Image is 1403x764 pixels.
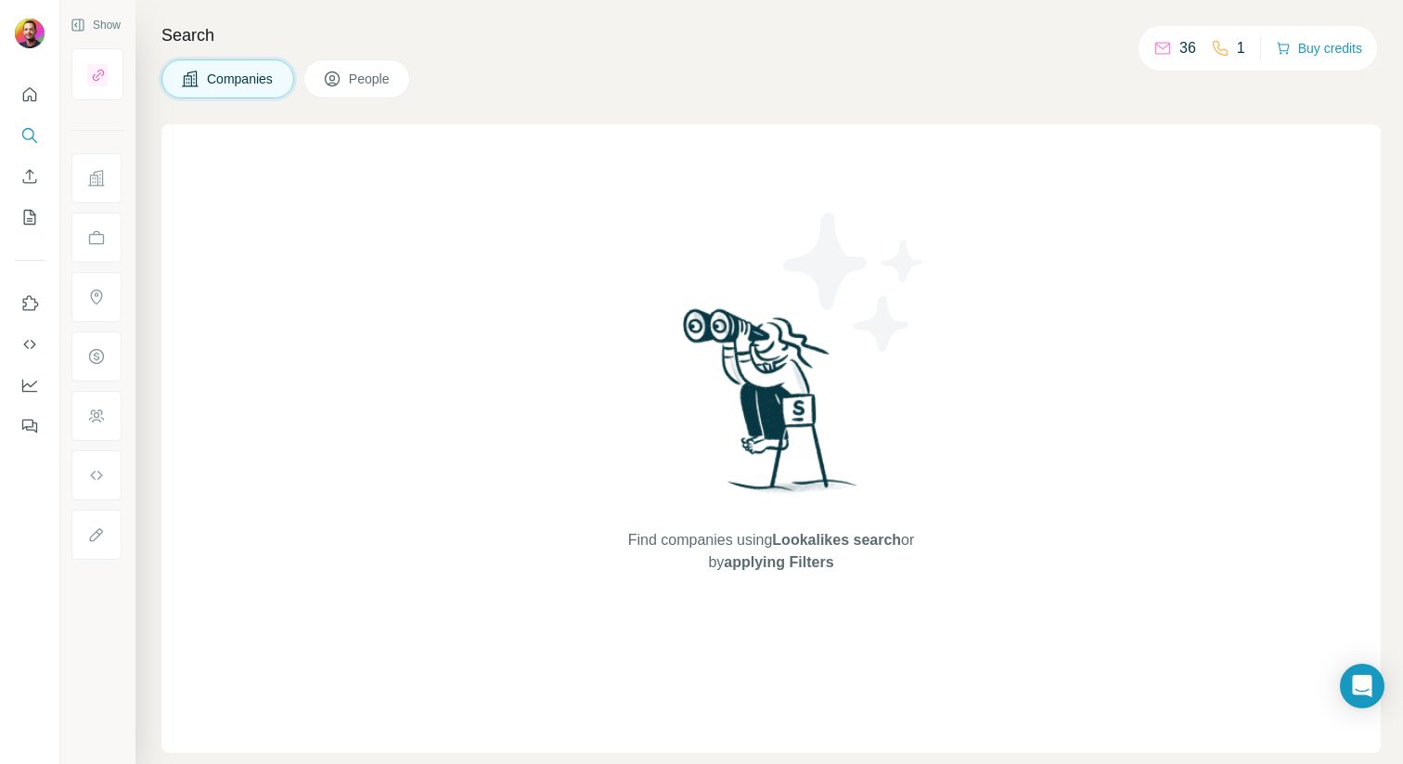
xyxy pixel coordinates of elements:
p: 36 [1179,37,1196,59]
button: Show [58,11,134,39]
button: My lists [15,201,45,234]
img: Avatar [15,19,45,48]
button: Use Surfe API [15,328,45,361]
span: People [349,70,392,88]
span: Find companies using or by [623,529,920,574]
h4: Search [161,22,1381,48]
span: Lookalikes search [772,532,901,548]
span: applying Filters [724,554,833,570]
button: Search [15,119,45,152]
span: Companies [207,70,275,88]
img: Surfe Illustration - Woman searching with binoculars [675,304,868,511]
button: Enrich CSV [15,160,45,193]
img: Surfe Illustration - Stars [771,199,938,366]
button: Feedback [15,409,45,443]
button: Quick start [15,78,45,111]
button: Dashboard [15,369,45,402]
p: 1 [1237,37,1245,59]
button: Use Surfe on LinkedIn [15,287,45,320]
div: Open Intercom Messenger [1340,664,1384,708]
button: Buy credits [1276,35,1362,61]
